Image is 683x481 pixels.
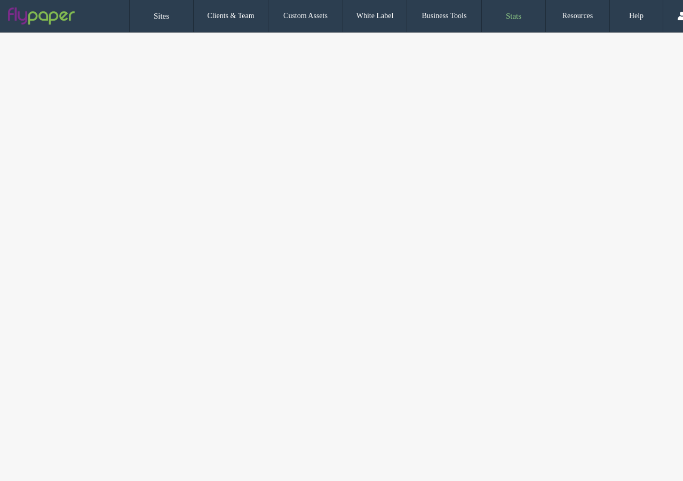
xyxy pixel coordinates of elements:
[283,12,328,20] label: Custom Assets
[356,12,394,20] label: White Label
[154,12,169,21] label: Sites
[506,12,521,21] label: Stats
[422,12,467,20] label: Business Tools
[629,12,644,20] label: Help
[562,12,593,20] label: Resources
[207,12,254,20] label: Clients & Team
